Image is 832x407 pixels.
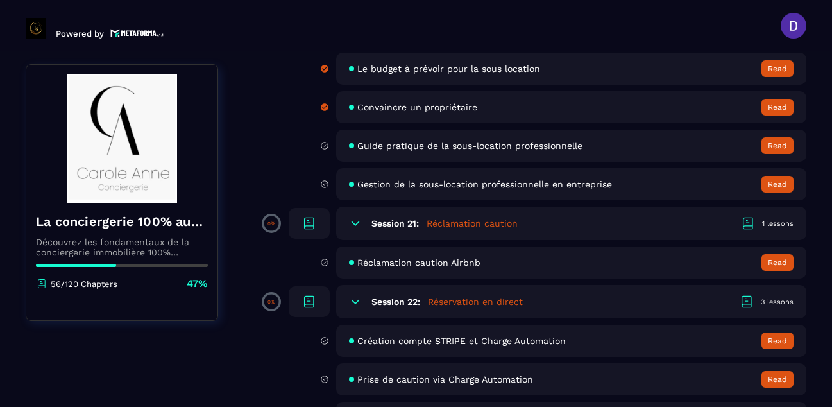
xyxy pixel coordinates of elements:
button: Read [761,176,794,193]
span: Prise de caution via Charge Automation [357,374,533,385]
span: Gestion de la sous-location professionnelle en entreprise [357,179,612,189]
div: 3 lessons [761,297,794,307]
p: 0% [267,221,275,227]
h6: Session 22: [371,297,420,307]
h4: La conciergerie 100% automatisée [36,212,208,230]
p: 0% [267,299,275,305]
h5: Réservation en direct [428,295,523,308]
h6: Session 21: [371,218,419,229]
button: Read [761,60,794,77]
p: 47% [187,277,208,291]
button: Read [761,254,794,271]
span: Réclamation caution Airbnb [357,257,480,268]
span: Convaincre un propriétaire [357,102,477,112]
span: Création compte STRIPE et Charge Automation [357,336,566,346]
span: Le budget à prévoir pour la sous location [357,64,540,74]
button: Read [761,99,794,116]
button: Read [761,137,794,154]
button: Read [761,333,794,349]
h5: Réclamation caution [427,217,518,230]
span: Guide pratique de la sous-location professionnelle [357,141,582,151]
p: 56/120 Chapters [51,279,117,289]
p: Powered by [56,29,104,39]
img: banner [36,74,208,203]
button: Read [761,371,794,388]
p: Découvrez les fondamentaux de la conciergerie immobilière 100% automatisée. Cette formation est c... [36,237,208,257]
div: 1 lessons [762,219,794,229]
img: logo [110,28,164,39]
img: logo-branding [26,18,46,39]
